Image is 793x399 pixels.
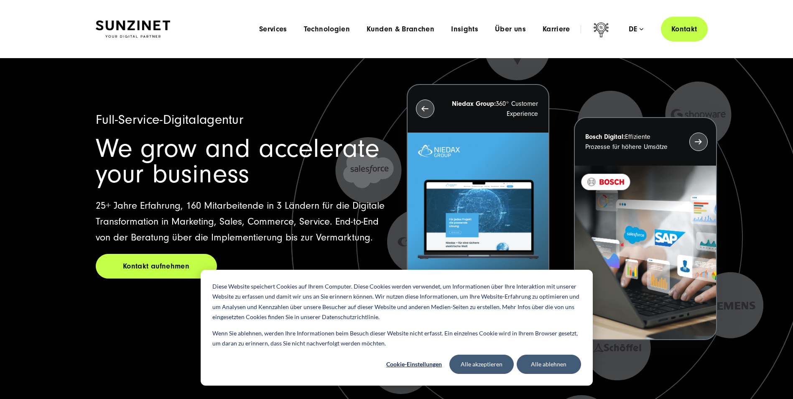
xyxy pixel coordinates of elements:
[96,133,380,189] span: We grow and accelerate your business
[449,99,538,119] p: 360° Customer Experience
[452,100,496,107] strong: Niedax Group:
[495,25,526,33] a: Über uns
[451,25,478,33] a: Insights
[96,254,217,279] a: Kontakt aufnehmen
[517,355,581,374] button: Alle ablehnen
[575,166,716,339] img: BOSCH - Kundeprojekt - Digital Transformation Agentur SUNZINET
[96,198,387,246] p: 25+ Jahre Erfahrung, 160 Mitarbeitende in 3 Ländern für die Digitale Transformation in Marketing,...
[574,117,717,340] button: Bosch Digital:Effiziente Prozesse für höhere Umsätze BOSCH - Kundeprojekt - Digital Transformatio...
[585,133,625,141] strong: Bosch Digital:
[629,25,643,33] div: de
[661,17,708,41] a: Kontakt
[96,20,170,38] img: SUNZINET Full Service Digital Agentur
[201,270,593,386] div: Cookie banner
[212,328,581,349] p: Wenn Sie ablehnen, werden Ihre Informationen beim Besuch dieser Website nicht erfasst. Ein einzel...
[259,25,287,33] a: Services
[407,84,549,307] button: Niedax Group:360° Customer Experience Letztes Projekt von Niedax. Ein Laptop auf dem die Niedax W...
[382,355,446,374] button: Cookie-Einstellungen
[408,133,548,306] img: Letztes Projekt von Niedax. Ein Laptop auf dem die Niedax Website geöffnet ist, auf blauem Hinter...
[304,25,350,33] a: Technologien
[367,25,434,33] a: Kunden & Branchen
[96,112,244,127] span: Full-Service-Digitalagentur
[543,25,570,33] a: Karriere
[585,132,674,152] p: Effiziente Prozesse für höhere Umsätze
[212,281,581,322] p: Diese Website speichert Cookies auf Ihrem Computer. Diese Cookies werden verwendet, um Informatio...
[449,355,514,374] button: Alle akzeptieren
